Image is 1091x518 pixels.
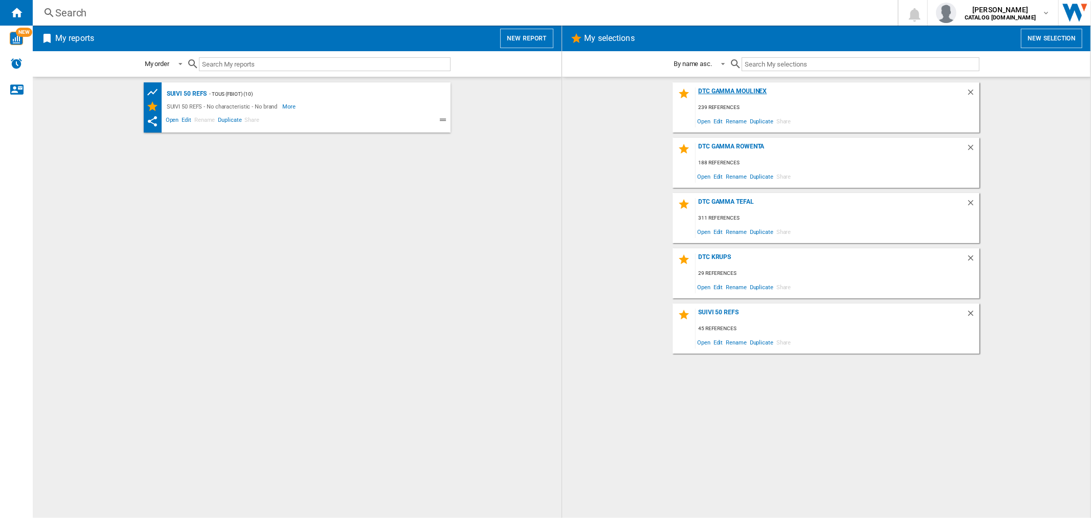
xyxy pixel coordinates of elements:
[696,309,966,322] div: SUIVI 50 REFS
[966,253,979,267] div: Delete
[696,212,979,225] div: 311 references
[145,60,169,68] div: My order
[775,114,793,128] span: Share
[164,115,181,127] span: Open
[965,5,1036,15] span: [PERSON_NAME]
[966,309,979,322] div: Delete
[10,57,23,70] img: alerts-logo.svg
[742,57,979,71] input: Search My selections
[696,101,979,114] div: 239 references
[775,280,793,294] span: Share
[748,225,775,239] span: Duplicate
[55,6,871,20] div: Search
[216,115,243,127] span: Duplicate
[748,114,775,128] span: Duplicate
[199,57,451,71] input: Search My reports
[500,29,553,48] button: New report
[583,29,637,48] h2: My selections
[16,28,32,37] span: NEW
[193,115,216,127] span: Rename
[243,115,261,127] span: Share
[696,88,966,101] div: DTC GAMMA MOULINEX
[724,225,748,239] span: Rename
[53,29,96,48] h2: My reports
[775,225,793,239] span: Share
[207,88,430,100] div: - TOUS (fbiot) (10)
[164,100,283,113] div: SUIVI 50 REFS - No characteristic - No brand
[10,32,23,45] img: wise-card.svg
[712,335,725,349] span: Edit
[696,253,966,267] div: DTC KRUPS
[696,114,712,128] span: Open
[696,169,712,183] span: Open
[696,335,712,349] span: Open
[696,143,966,157] div: DTC Gamma Rowenta
[180,115,193,127] span: Edit
[696,280,712,294] span: Open
[966,88,979,101] div: Delete
[966,143,979,157] div: Delete
[712,280,725,294] span: Edit
[724,280,748,294] span: Rename
[775,169,793,183] span: Share
[966,198,979,212] div: Delete
[748,169,775,183] span: Duplicate
[164,88,207,100] div: SUIVI 50 REFS
[775,335,793,349] span: Share
[696,225,712,239] span: Open
[696,157,979,169] div: 188 references
[936,3,956,23] img: profile.jpg
[724,169,748,183] span: Rename
[748,280,775,294] span: Duplicate
[282,100,297,113] span: More
[712,114,725,128] span: Edit
[748,335,775,349] span: Duplicate
[965,14,1036,21] b: CATALOG [DOMAIN_NAME]
[712,225,725,239] span: Edit
[724,335,748,349] span: Rename
[696,267,979,280] div: 29 references
[146,86,164,99] div: Product prices grid
[1021,29,1082,48] button: New selection
[696,322,979,335] div: 45 references
[674,60,712,68] div: By name asc.
[712,169,725,183] span: Edit
[146,100,164,113] div: My Selections
[724,114,748,128] span: Rename
[146,115,159,127] ng-md-icon: This report has been shared with you
[696,198,966,212] div: DTC GAMMA TEFAL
